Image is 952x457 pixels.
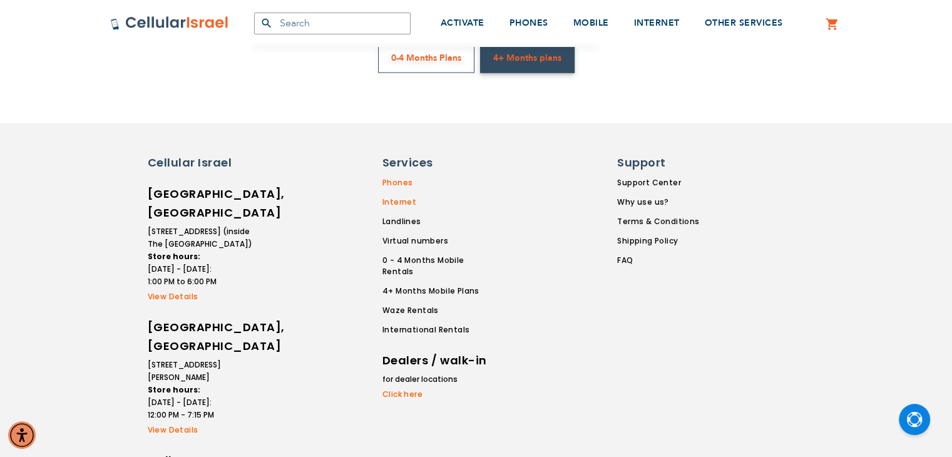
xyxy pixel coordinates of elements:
a: Phones [382,177,496,188]
h6: Support [617,154,692,170]
a: Virtual numbers [382,235,496,246]
a: Landlines [382,215,496,227]
strong: Store hours: [148,250,200,261]
a: Click here [382,388,489,399]
div: Accessibility Menu [8,421,36,449]
a: International Rentals [382,324,496,335]
a: 4+ Months plans [480,44,575,73]
span: OTHER SERVICES [705,17,783,29]
a: 0 - 4 Months Mobile Rentals [382,254,496,277]
span: PHONES [509,17,548,29]
h6: Dealers / walk-in [382,351,489,369]
a: Support Center [617,177,699,188]
strong: Store hours: [148,384,200,394]
input: Search [254,13,411,34]
span: MOBILE [573,17,609,29]
h6: [GEOGRAPHIC_DATA], [GEOGRAPHIC_DATA] [148,317,254,355]
li: [STREET_ADDRESS] (inside The [GEOGRAPHIC_DATA]) [DATE] - [DATE]: 1:00 PM to 6:00 PM [148,225,254,287]
a: Internet [382,196,496,207]
a: View Details [148,290,254,302]
h6: Cellular Israel [148,154,254,170]
a: Shipping Policy [617,235,699,246]
li: for dealer locations [382,372,489,385]
h6: [GEOGRAPHIC_DATA], [GEOGRAPHIC_DATA] [148,184,254,222]
h6: Services [382,154,489,170]
span: ACTIVATE [441,17,484,29]
a: 4+ Months Mobile Plans [382,285,496,296]
a: FAQ [617,254,699,265]
img: Cellular Israel Logo [110,16,229,31]
li: [STREET_ADDRESS][PERSON_NAME] [DATE] - [DATE]: 12:00 PM - 7:15 PM [148,358,254,421]
span: INTERNET [634,17,680,29]
a: Why use us? [617,196,699,207]
a: Terms & Conditions [617,215,699,227]
a: 0-4 Months Plans [378,44,474,73]
a: View Details [148,424,254,435]
a: Waze Rentals [382,304,496,316]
